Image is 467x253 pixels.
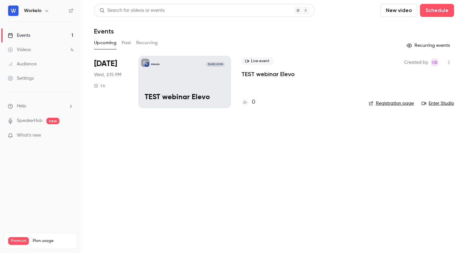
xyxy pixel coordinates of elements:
[24,7,42,14] h6: Workelo
[369,100,414,107] a: Registration page
[17,132,41,139] span: What's new
[122,38,131,48] button: Past
[46,118,59,124] span: new
[17,103,26,110] span: Help
[8,32,30,39] div: Events
[8,61,37,67] div: Audience
[94,27,114,35] h1: Events
[138,56,231,108] a: TEST webinar ElevoWorkelo[DATE] 2:15 PMTEST webinar Elevo
[94,59,117,69] span: [DATE]
[241,98,255,107] a: 0
[8,103,73,110] li: help-dropdown-opener
[8,6,18,16] img: Workelo
[252,98,255,107] h4: 0
[432,59,437,66] span: CB
[206,62,224,67] span: [DATE] 2:15 PM
[8,75,34,82] div: Settings
[151,63,160,66] p: Workelo
[8,47,31,53] div: Videos
[94,83,105,88] div: 1 h
[431,59,438,66] span: Chloé B
[94,56,128,108] div: Oct 15 Wed, 2:15 PM (Europe/Paris)
[420,4,454,17] button: Schedule
[404,59,428,66] span: Created by
[33,238,73,244] span: Plan usage
[94,38,116,48] button: Upcoming
[241,57,273,65] span: Live event
[380,4,417,17] button: New video
[136,38,158,48] button: Recurring
[241,70,295,78] a: TEST webinar Elevo
[94,72,121,78] span: Wed, 2:15 PM
[8,237,29,245] span: Premium
[100,7,164,14] div: Search for videos or events
[145,93,225,102] p: TEST webinar Elevo
[422,100,454,107] a: Enter Studio
[17,117,42,124] a: SpeakerHub
[404,40,454,51] button: Recurring events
